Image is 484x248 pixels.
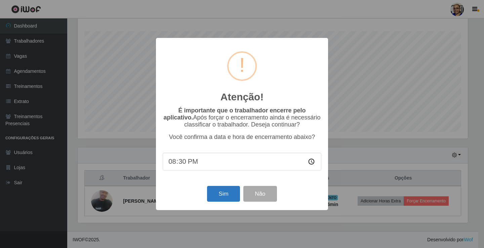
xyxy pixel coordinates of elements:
[163,107,306,121] b: É importante que o trabalhador encerre pelo aplicativo.
[243,186,277,202] button: Não
[220,91,264,103] h2: Atenção!
[163,107,321,128] p: Após forçar o encerramento ainda é necessário classificar o trabalhador. Deseja continuar?
[163,134,321,141] p: Você confirma a data e hora de encerramento abaixo?
[207,186,240,202] button: Sim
